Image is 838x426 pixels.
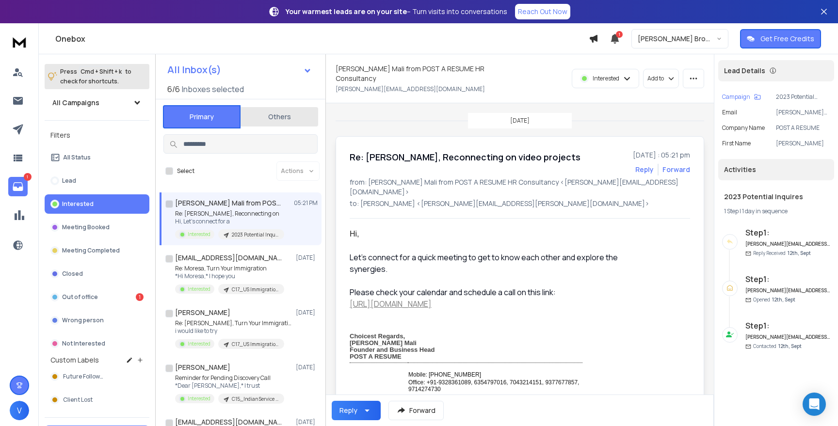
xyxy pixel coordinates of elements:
[45,93,149,112] button: All Campaigns
[45,218,149,237] button: Meeting Booked
[175,210,284,218] p: Re: [PERSON_NAME], Reconnecting on
[745,320,830,331] h6: Step 1 :
[408,379,582,393] td: 9328361089, 6354797016, 7043214151, 9377677857, 9714274730
[722,140,751,147] p: First Name
[45,264,149,284] button: Closed
[188,231,210,238] p: Interested
[62,247,120,254] p: Meeting Completed
[753,250,811,257] p: Reply Received
[518,7,567,16] p: Reach Out Now
[175,198,282,208] h1: [PERSON_NAME] Mali from POST A RESUME HR Consultancy
[175,308,230,317] h1: [PERSON_NAME]
[232,341,278,348] p: C17_US Immigration 11-100 Brand Booster 8X
[63,154,91,161] p: All Status
[753,343,802,350] p: Contacted
[45,390,149,410] button: Client Lost
[45,367,149,386] button: Future Followup
[724,66,765,76] p: Lead Details
[175,272,284,280] p: *Hi Moresa,* I hope you
[350,332,435,360] font: Choicest Regards, [PERSON_NAME] Mali Founder and Business Head POST A RESUME
[175,363,230,372] h1: [PERSON_NAME]
[10,401,29,420] button: V
[177,167,194,175] label: Select
[722,109,737,116] p: Email
[776,109,830,116] p: [PERSON_NAME][EMAIL_ADDRESS][DOMAIN_NAME]
[745,333,830,341] h6: [PERSON_NAME][EMAIL_ADDRESS][PERSON_NAME][DOMAIN_NAME]
[388,401,444,420] button: Forward
[776,124,830,132] p: POST A RESUME
[175,382,284,390] p: *Dear [PERSON_NAME],* I trust
[638,34,716,44] p: [PERSON_NAME] Bros. Motion Pictures
[79,66,123,77] span: Cmd + Shift + k
[616,31,623,38] span: 1
[62,223,110,231] p: Meeting Booked
[788,250,811,256] span: 12th, Sept
[182,83,244,95] h3: Inboxes selected
[296,418,318,426] p: [DATE]
[296,254,318,262] p: [DATE]
[24,173,32,181] p: 1
[175,374,284,382] p: Reminder for Pending Discovery Call
[724,207,828,215] div: |
[10,33,29,51] img: logo
[350,230,359,238] span: Hi,
[635,165,654,174] button: Reply
[408,371,481,378] span: Mobile: [PHONE_NUMBER]
[45,148,149,167] button: All Status
[722,93,761,101] button: Campaign
[63,396,93,404] span: Client Lost
[52,98,99,108] h1: All Campaigns
[718,159,834,180] div: Activities
[188,285,210,293] p: Interested
[510,117,530,125] p: [DATE]
[63,373,107,380] span: Future Followup
[722,124,765,132] p: Company Name
[163,105,241,128] button: Primary
[772,296,795,303] span: 12th, Sept
[753,296,795,303] p: Opened
[45,194,149,214] button: Interested
[724,207,739,215] span: 1 Step
[188,340,210,347] p: Interested
[232,231,278,238] p: 2023 Potential Inquires
[175,253,282,263] h1: [EMAIL_ADDRESS][DOMAIN_NAME]
[332,401,381,420] button: Reply
[45,311,149,330] button: Wrong person
[232,286,278,293] p: C17_US Immigration 11-100 Brand Booster 8X
[294,199,318,207] p: 05:21 PM
[62,177,76,185] p: Lead
[350,299,432,309] a: [URL][DOMAIN_NAME]
[647,75,664,82] p: Add to
[776,140,830,147] p: [PERSON_NAME]
[662,165,690,174] div: Forward
[408,379,438,386] span: Office: +91-
[722,93,750,101] p: Campaign
[408,394,571,400] span: Email:
[167,83,180,95] span: 6 / 6
[45,128,149,142] h3: Filters
[50,355,99,365] h3: Custom Labels
[742,207,788,215] span: 1 day in sequence
[633,150,690,160] p: [DATE] : 05:21 pm
[60,67,131,86] p: Press to check for shortcuts.
[350,228,633,310] div: Let's connect for a quick meeting to get to know each other and explore the synergies. Please che...
[745,273,830,285] h6: Step 1 :
[45,241,149,260] button: Meeting Completed
[62,293,98,301] p: Out of office
[45,287,149,307] button: Out of office1
[62,340,105,347] p: Not Interested
[8,177,28,196] a: 1
[745,240,830,248] h6: [PERSON_NAME][EMAIL_ADDRESS][PERSON_NAME][DOMAIN_NAME]
[339,406,357,415] div: Reply
[778,343,802,349] span: 12th, Sept
[724,192,828,202] h1: 2023 Potential Inquires
[62,316,104,324] p: Wrong person
[55,33,589,45] h1: Onebox
[296,363,318,371] p: [DATE]
[336,64,517,83] h1: [PERSON_NAME] Mali from POST A RESUME HR Consultancy
[175,319,291,327] p: Re: [PERSON_NAME], Turn Your Immigration
[350,199,690,208] p: to: [PERSON_NAME] <[PERSON_NAME][EMAIL_ADDRESS][PERSON_NAME][DOMAIN_NAME]>
[740,29,821,48] button: Get Free Credits
[515,4,570,19] a: Reach Out Now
